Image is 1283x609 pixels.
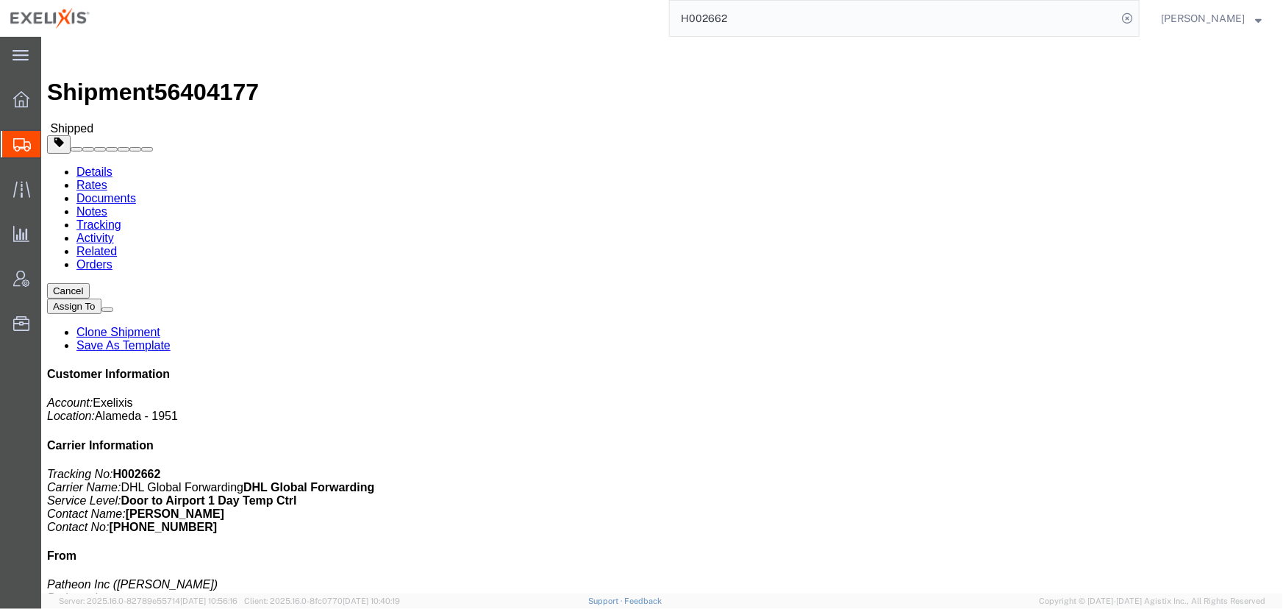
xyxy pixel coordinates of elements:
[343,596,400,605] span: [DATE] 10:40:19
[59,596,237,605] span: Server: 2025.16.0-82789e55714
[670,1,1117,36] input: Search for shipment number, reference number
[1039,595,1265,608] span: Copyright © [DATE]-[DATE] Agistix Inc., All Rights Reserved
[41,37,1283,594] iframe: FS Legacy Container
[1161,10,1245,26] span: Art Buenaventura
[625,596,662,605] a: Feedback
[10,7,90,29] img: logo
[1160,10,1262,27] button: [PERSON_NAME]
[180,596,237,605] span: [DATE] 10:56:16
[588,596,625,605] a: Support
[244,596,400,605] span: Client: 2025.16.0-8fc0770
